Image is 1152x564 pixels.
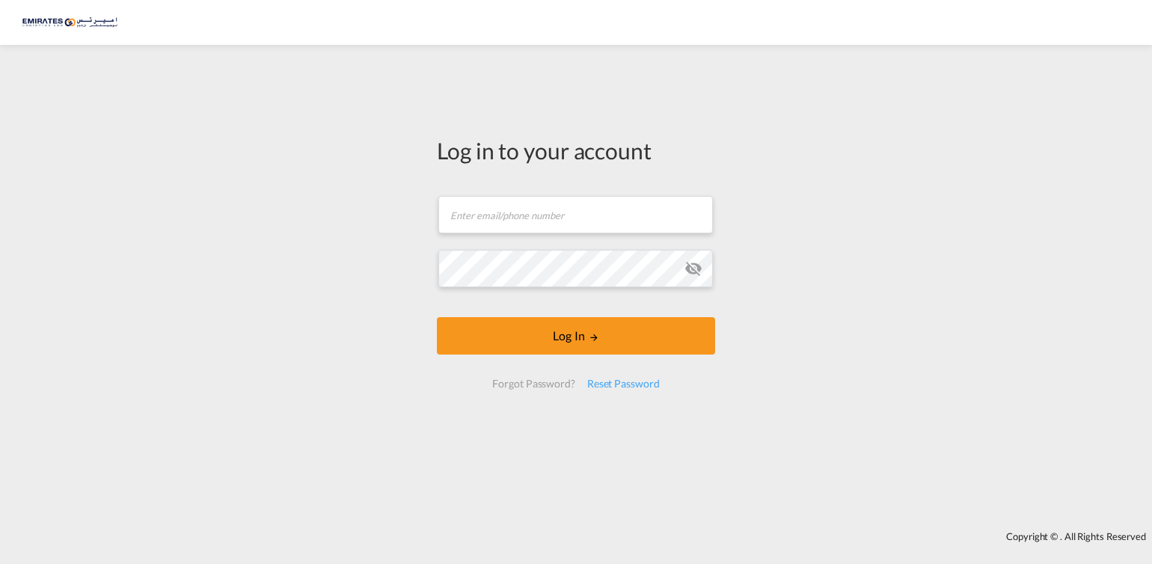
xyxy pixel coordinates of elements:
md-icon: icon-eye-off [684,260,702,278]
button: LOGIN [437,317,715,355]
div: Reset Password [581,370,666,397]
img: c67187802a5a11ec94275b5db69a26e6.png [22,6,123,40]
input: Enter email/phone number [438,196,713,233]
div: Log in to your account [437,135,715,166]
div: Forgot Password? [486,370,580,397]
